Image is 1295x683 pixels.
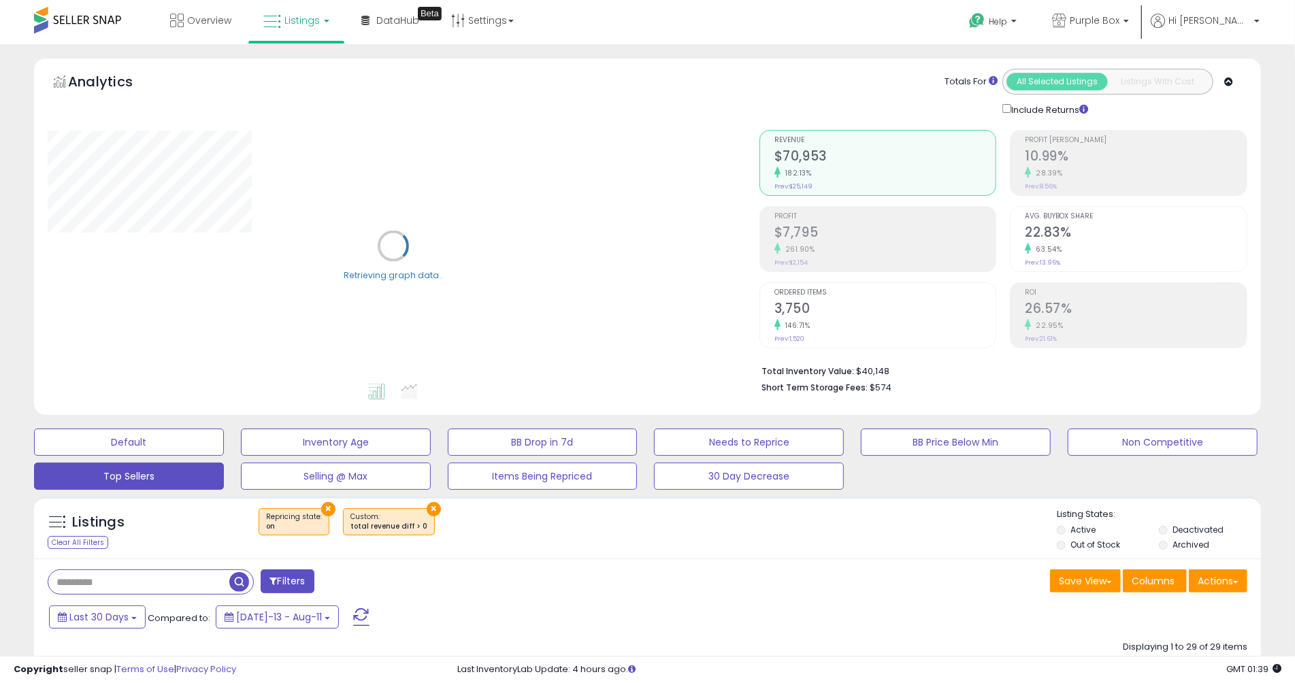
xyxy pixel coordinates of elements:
small: 63.54% [1031,244,1062,254]
div: Displaying 1 to 29 of 29 items [1123,641,1247,654]
a: Help [958,2,1030,44]
div: Clear All Filters [48,536,108,549]
span: Compared to: [148,612,210,624]
button: Listings With Cost [1107,73,1209,90]
span: Last 30 Days [69,610,129,624]
div: Last InventoryLab Update: 4 hours ago. [457,663,1281,676]
button: Inventory Age [241,429,431,456]
span: ROI [1025,289,1247,297]
label: Archived [1173,539,1209,550]
h5: Listings [72,513,125,532]
small: 28.39% [1031,168,1062,178]
span: Avg. Buybox Share [1025,213,1247,220]
button: Needs to Reprice [654,429,844,456]
span: 2025-09-11 01:39 GMT [1226,663,1281,676]
b: Short Term Storage Fees: [761,382,868,393]
a: Terms of Use [116,663,174,676]
button: Selling @ Max [241,463,431,490]
small: Prev: 21.61% [1025,335,1057,343]
button: [DATE]-13 - Aug-11 [216,605,339,629]
div: Totals For [945,76,998,88]
small: Prev: $25,149 [774,182,813,190]
button: Columns [1123,569,1187,593]
div: seller snap | | [14,663,236,676]
span: DataHub [376,14,419,27]
small: 261.90% [781,244,815,254]
small: Prev: 1,520 [774,335,804,343]
small: Prev: $2,154 [774,259,808,267]
li: $40,148 [761,362,1237,378]
span: Help [989,16,1007,27]
button: Non Competitive [1068,429,1258,456]
button: Default [34,429,224,456]
span: Hi [PERSON_NAME] [1168,14,1250,27]
div: total revenue diff > 0 [350,522,427,531]
h2: 10.99% [1025,148,1247,167]
button: × [427,502,441,516]
small: 182.13% [781,168,812,178]
p: Listing States: [1057,508,1261,521]
button: × [321,502,335,516]
button: Filters [261,569,314,593]
span: Purple Box [1070,14,1119,27]
span: Profit [PERSON_NAME] [1025,137,1247,144]
h2: 22.83% [1025,224,1247,243]
button: Last 30 Days [49,605,146,629]
small: 22.95% [1031,320,1063,331]
button: Actions [1189,569,1247,593]
label: Deactivated [1173,524,1224,535]
button: BB Price Below Min [861,429,1051,456]
span: Profit [774,213,996,220]
b: Total Inventory Value: [761,365,854,377]
div: Tooltip anchor [418,7,442,20]
h2: 3,750 [774,301,996,319]
h2: $7,795 [774,224,996,243]
small: 146.71% [781,320,810,331]
span: Ordered Items [774,289,996,297]
span: Repricing state : [266,512,322,532]
label: Out of Stock [1071,539,1121,550]
small: Prev: 13.96% [1025,259,1060,267]
button: 30 Day Decrease [654,463,844,490]
a: Privacy Policy [176,663,236,676]
span: Columns [1132,574,1175,588]
button: Items Being Repriced [448,463,638,490]
h2: $70,953 [774,148,996,167]
a: Hi [PERSON_NAME] [1151,14,1260,44]
button: BB Drop in 7d [448,429,638,456]
span: [DATE]-13 - Aug-11 [236,610,322,624]
i: Get Help [968,12,985,29]
span: Overview [187,14,231,27]
strong: Copyright [14,663,63,676]
label: Active [1071,524,1096,535]
h5: Analytics [68,72,159,95]
small: Prev: 8.56% [1025,182,1057,190]
span: $574 [870,381,891,394]
div: on [266,522,322,531]
span: Revenue [774,137,996,144]
span: Custom: [350,512,427,532]
div: Include Returns [992,101,1104,116]
button: Top Sellers [34,463,224,490]
div: Retrieving graph data.. [344,269,443,282]
button: Save View [1050,569,1121,593]
button: All Selected Listings [1006,73,1108,90]
span: Listings [284,14,320,27]
h2: 26.57% [1025,301,1247,319]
